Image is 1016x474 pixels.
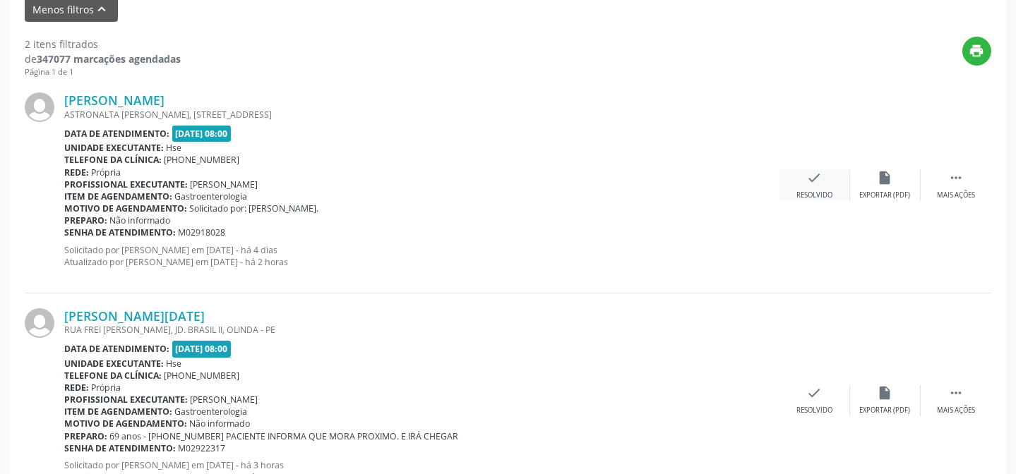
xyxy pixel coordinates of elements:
[179,442,226,454] span: M02922317
[25,51,181,66] div: de
[64,142,164,154] b: Unidade executante:
[948,385,964,401] i: 
[64,343,169,355] b: Data de atendimento:
[878,385,893,401] i: insert_drive_file
[191,394,258,406] span: [PERSON_NAME]
[969,43,985,59] i: print
[796,190,832,200] div: Resolvido
[92,382,121,394] span: Própria
[807,170,823,186] i: check
[937,406,975,415] div: Mais ações
[25,37,181,51] div: 2 itens filtrados
[25,308,54,338] img: img
[175,190,248,202] span: Gastroenterologia
[796,406,832,415] div: Resolvido
[172,126,232,142] span: [DATE] 08:00
[64,166,89,178] b: Rede:
[64,406,172,418] b: Item de agendamento:
[64,178,188,190] b: Profissional executante:
[167,358,182,370] span: Hse
[165,370,240,382] span: [PHONE_NUMBER]
[878,170,893,186] i: insert_drive_file
[64,418,187,430] b: Motivo de agendamento:
[64,370,162,382] b: Telefone da clínica:
[937,190,975,200] div: Mais ações
[92,166,121,178] span: Própria
[64,154,162,166] b: Telefone da clínica:
[167,142,182,154] span: Hse
[64,214,107,226] b: Preparo:
[64,382,89,394] b: Rede:
[64,92,165,108] a: [PERSON_NAME]
[860,190,911,200] div: Exportar (PDF)
[190,418,251,430] span: Não informado
[191,178,258,190] span: [PERSON_NAME]
[110,214,171,226] span: Não informado
[64,442,176,454] b: Senha de atendimento:
[190,202,319,214] span: Solicitado por: [PERSON_NAME].
[64,109,779,121] div: ASTRONALTA [PERSON_NAME], [STREET_ADDRESS]
[860,406,911,415] div: Exportar (PDF)
[948,170,964,186] i: 
[64,128,169,140] b: Data de atendimento:
[64,202,187,214] b: Motivo de agendamento:
[807,385,823,401] i: check
[64,358,164,370] b: Unidade executante:
[64,394,188,406] b: Profissional executante:
[64,190,172,202] b: Item de agendamento:
[64,324,779,336] div: RUA FREI [PERSON_NAME], JD. BRASIL II, OLINDA - PE
[172,341,232,357] span: [DATE] 08:00
[64,226,176,238] b: Senha de atendimento:
[165,154,240,166] span: [PHONE_NUMBER]
[175,406,248,418] span: Gastroenterologia
[64,308,205,324] a: [PERSON_NAME][DATE]
[110,430,459,442] span: 69 anos - [PHONE_NUMBER] PACIENTE INFORMA QUE MORA PROXIMO. E IRÁ CHEGAR
[962,37,991,66] button: print
[179,226,226,238] span: M02918028
[25,66,181,78] div: Página 1 de 1
[64,244,779,268] p: Solicitado por [PERSON_NAME] em [DATE] - há 4 dias Atualizado por [PERSON_NAME] em [DATE] - há 2 ...
[64,430,107,442] b: Preparo:
[37,52,181,66] strong: 347077 marcações agendadas
[95,1,110,17] i: keyboard_arrow_up
[25,92,54,122] img: img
